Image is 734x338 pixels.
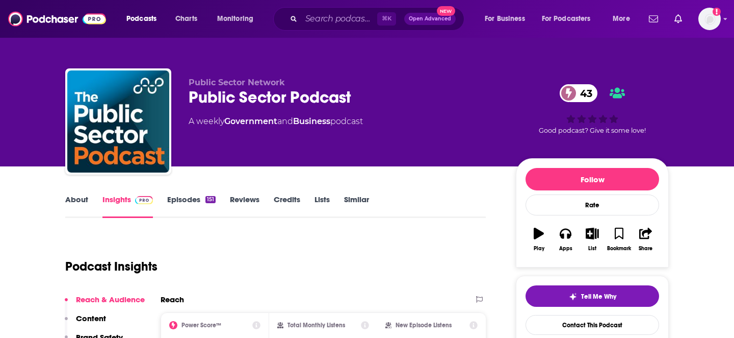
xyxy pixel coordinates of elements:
[119,11,170,27] button: open menu
[126,12,156,26] span: Podcasts
[167,195,216,218] a: Episodes151
[65,313,106,332] button: Content
[698,8,721,30] span: Logged in as Marketing09
[552,221,579,258] button: Apps
[293,116,330,126] a: Business
[539,127,646,134] span: Good podcast? Give it some love!
[534,246,544,252] div: Play
[639,246,652,252] div: Share
[274,195,300,218] a: Credits
[135,196,153,204] img: Podchaser Pro
[344,195,369,218] a: Similar
[588,246,596,252] div: List
[606,11,643,27] button: open menu
[535,11,606,27] button: open menu
[287,322,345,329] h2: Total Monthly Listens
[314,195,330,218] a: Lists
[175,12,197,26] span: Charts
[277,116,293,126] span: and
[67,70,169,173] img: Public Sector Podcast
[569,293,577,301] img: tell me why sparkle
[633,221,659,258] button: Share
[230,195,259,218] a: Reviews
[698,8,721,30] img: User Profile
[65,295,145,313] button: Reach & Audience
[8,9,106,29] img: Podchaser - Follow, Share and Rate Podcasts
[570,84,597,102] span: 43
[437,6,455,16] span: New
[189,78,285,87] span: Public Sector Network
[526,315,659,335] a: Contact This Podcast
[283,7,474,31] div: Search podcasts, credits, & more...
[526,285,659,307] button: tell me why sparkleTell Me Why
[224,116,277,126] a: Government
[205,196,216,203] div: 151
[526,221,552,258] button: Play
[102,195,153,218] a: InsightsPodchaser Pro
[560,84,597,102] a: 43
[698,8,721,30] button: Show profile menu
[210,11,267,27] button: open menu
[76,313,106,323] p: Content
[670,10,686,28] a: Show notifications dropdown
[377,12,396,26] span: ⌘ K
[485,12,525,26] span: For Business
[607,246,631,252] div: Bookmark
[409,16,451,21] span: Open Advanced
[76,295,145,304] p: Reach & Audience
[559,246,572,252] div: Apps
[713,8,721,16] svg: Add a profile image
[645,10,662,28] a: Show notifications dropdown
[189,115,363,128] div: A weekly podcast
[516,78,669,141] div: 43Good podcast? Give it some love!
[65,195,88,218] a: About
[526,168,659,190] button: Follow
[301,11,377,27] input: Search podcasts, credits, & more...
[181,322,221,329] h2: Power Score™
[526,195,659,215] div: Rate
[404,13,456,25] button: Open AdvancedNew
[478,11,538,27] button: open menu
[606,221,632,258] button: Bookmark
[169,11,203,27] a: Charts
[161,295,184,304] h2: Reach
[396,322,452,329] h2: New Episode Listens
[613,12,630,26] span: More
[581,293,616,301] span: Tell Me Why
[542,12,591,26] span: For Podcasters
[579,221,606,258] button: List
[217,12,253,26] span: Monitoring
[65,259,158,274] h1: Podcast Insights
